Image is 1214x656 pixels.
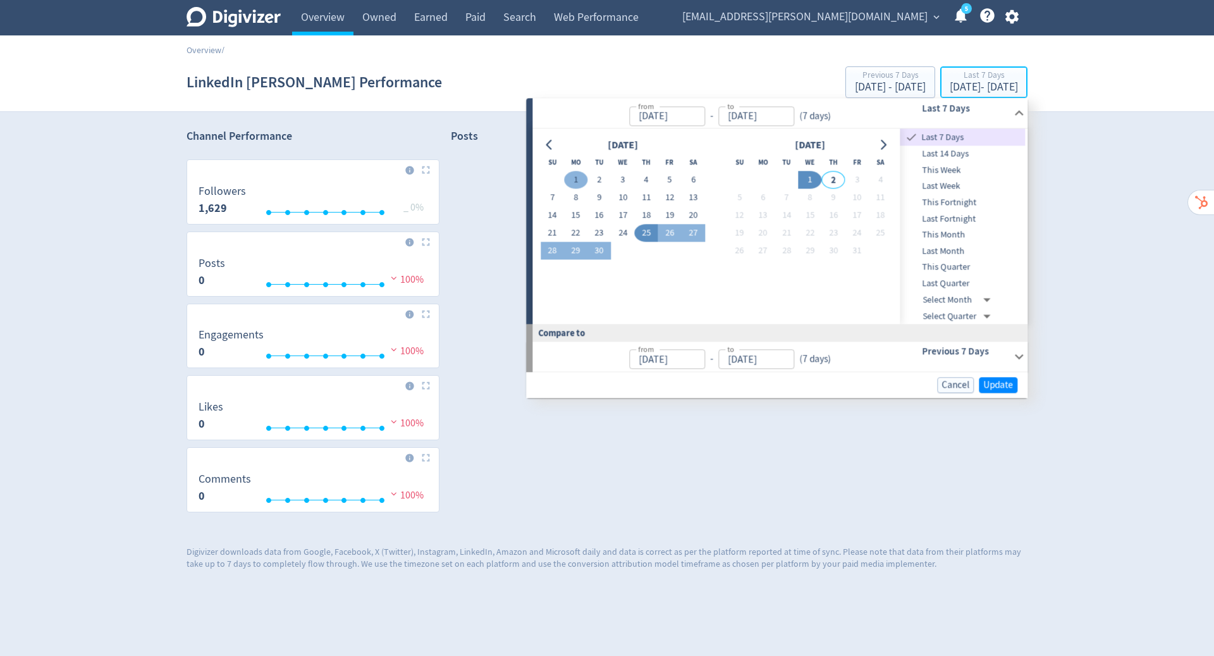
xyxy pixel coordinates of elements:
[192,329,434,362] svg: Engagements 0
[388,489,424,502] span: 100%
[822,242,845,260] button: 30
[587,171,611,189] button: 2
[587,189,611,207] button: 9
[728,154,751,171] th: Sunday
[931,11,942,23] span: expand_more
[388,417,400,426] img: negative-performance.svg
[638,101,654,111] label: from
[682,207,705,225] button: 20
[900,227,1026,244] div: This Month
[611,225,634,242] button: 24
[658,171,682,189] button: 5
[869,171,892,189] button: 4
[192,185,434,219] svg: Followers 1,629
[874,136,892,154] button: Go to next month
[658,154,682,171] th: Friday
[751,189,775,207] button: 6
[564,225,587,242] button: 22
[822,154,845,171] th: Thursday
[798,225,821,242] button: 22
[900,276,1026,290] span: Last Quarter
[678,7,943,27] button: [EMAIL_ADDRESS][PERSON_NAME][DOMAIN_NAME]
[587,207,611,225] button: 16
[199,184,246,199] dt: Followers
[187,44,221,56] a: Overview
[422,310,430,318] img: Placeholder
[845,154,869,171] th: Friday
[658,207,682,225] button: 19
[541,207,564,225] button: 14
[923,308,996,325] div: Select Quarter
[794,352,831,367] div: ( 7 days )
[775,225,798,242] button: 21
[845,207,869,225] button: 17
[922,101,1009,116] h6: Last 7 Days
[682,171,705,189] button: 6
[187,546,1027,571] p: Digivizer downloads data from Google, Facebook, X (Twitter), Instagram, LinkedIn, Amazon and Micr...
[855,82,926,93] div: [DATE] - [DATE]
[727,344,734,355] label: to
[751,225,775,242] button: 20
[532,129,1027,325] div: from-to(7 days)Last 7 Days
[798,171,821,189] button: 1
[794,109,836,123] div: ( 7 days )
[728,207,751,225] button: 12
[900,129,1026,146] div: Last 7 Days
[403,201,424,214] span: _ 0%
[822,207,845,225] button: 16
[705,109,718,123] div: -
[587,154,611,171] th: Tuesday
[900,243,1026,259] div: Last Month
[900,147,1026,161] span: Last 14 Days
[635,207,658,225] button: 18
[845,66,935,98] button: Previous 7 Days[DATE] - [DATE]
[422,454,430,462] img: Placeholder
[199,273,205,288] strong: 0
[941,380,969,390] span: Cancel
[682,7,928,27] span: [EMAIL_ADDRESS][PERSON_NAME][DOMAIN_NAME]
[900,228,1026,242] span: This Month
[564,154,587,171] th: Monday
[727,101,734,111] label: to
[422,381,430,390] img: Placeholder
[900,180,1026,194] span: Last Week
[541,136,559,154] button: Go to previous month
[900,146,1026,163] div: Last 14 Days
[388,345,424,357] span: 100%
[526,325,1027,342] div: Compare to
[845,225,869,242] button: 24
[900,259,1026,276] div: This Quarter
[900,212,1026,226] span: Last Fortnight
[541,242,564,260] button: 28
[869,189,892,207] button: 11
[199,256,225,271] dt: Posts
[564,189,587,207] button: 8
[187,128,439,144] h2: Channel Performance
[900,178,1026,195] div: Last Week
[635,171,658,189] button: 4
[611,171,634,189] button: 3
[541,225,564,242] button: 21
[199,472,251,486] dt: Comments
[798,189,821,207] button: 8
[791,137,829,154] div: [DATE]
[192,401,434,435] svg: Likes 0
[541,154,564,171] th: Sunday
[388,273,424,286] span: 100%
[775,242,798,260] button: 28
[979,377,1017,393] button: Update
[775,154,798,171] th: Tuesday
[564,171,587,189] button: 1
[638,344,654,355] label: from
[751,154,775,171] th: Monday
[604,137,642,154] div: [DATE]
[199,201,227,216] strong: 1,629
[961,3,972,14] a: 5
[869,154,892,171] th: Saturday
[869,225,892,242] button: 25
[587,225,611,242] button: 23
[798,154,821,171] th: Wednesday
[635,189,658,207] button: 11
[900,194,1026,211] div: This Fortnight
[822,225,845,242] button: 23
